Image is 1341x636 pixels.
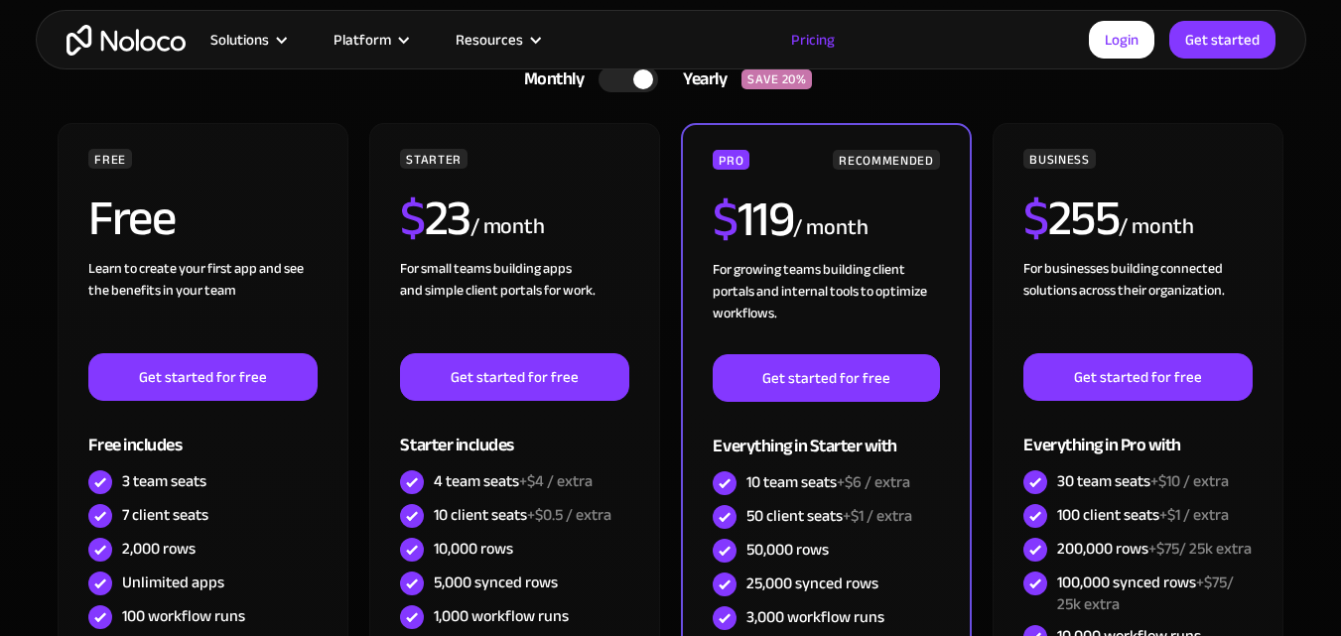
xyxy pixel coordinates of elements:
span: $ [1023,172,1048,265]
div: 3 team seats [122,470,206,492]
div: Learn to create your first app and see the benefits in your team ‍ [88,258,317,353]
h2: Free [88,193,175,243]
div: Solutions [186,27,309,53]
div: FREE [88,149,132,169]
div: For small teams building apps and simple client portals for work. ‍ [400,258,628,353]
a: Pricing [766,27,860,53]
div: Solutions [210,27,269,53]
div: 100 workflow runs [122,605,245,627]
h2: 119 [713,194,793,244]
div: 100,000 synced rows [1057,572,1252,615]
div: BUSINESS [1023,149,1095,169]
span: +$4 / extra [519,466,593,496]
div: Everything in Starter with [713,402,939,466]
span: $ [400,172,425,265]
a: Login [1089,21,1154,59]
div: 200,000 rows [1057,538,1252,560]
div: PRO [713,150,749,170]
div: Resources [456,27,523,53]
span: +$1 / extra [1159,500,1229,530]
div: 100 client seats [1057,504,1229,526]
div: For businesses building connected solutions across their organization. ‍ [1023,258,1252,353]
div: 10 team seats [746,471,910,493]
a: Get started [1169,21,1275,59]
div: 4 team seats [434,470,593,492]
div: Monthly [499,64,600,94]
div: 30 team seats [1057,470,1229,492]
span: +$10 / extra [1150,466,1229,496]
div: For growing teams building client portals and internal tools to optimize workflows. [713,259,939,354]
div: 3,000 workflow runs [746,606,884,628]
div: 25,000 synced rows [746,572,878,594]
div: Free includes [88,401,317,465]
a: Get started for free [1023,353,1252,401]
h2: 23 [400,193,470,243]
a: Get started for free [400,353,628,401]
div: / month [470,211,545,243]
div: Platform [334,27,391,53]
div: STARTER [400,149,467,169]
div: Platform [309,27,431,53]
div: Unlimited apps [122,572,224,593]
div: 10,000 rows [434,538,513,560]
div: 50,000 rows [746,539,829,561]
div: 7 client seats [122,504,208,526]
div: SAVE 20% [741,69,812,89]
div: / month [793,212,868,244]
h2: 255 [1023,193,1119,243]
div: RECOMMENDED [833,150,939,170]
span: +$6 / extra [837,467,910,497]
div: Resources [431,27,563,53]
a: Get started for free [713,354,939,402]
span: +$75/ 25k extra [1148,534,1252,564]
a: Get started for free [88,353,317,401]
div: Everything in Pro with [1023,401,1252,465]
span: +$0.5 / extra [527,500,611,530]
div: 50 client seats [746,505,912,527]
div: Starter includes [400,401,628,465]
div: 2,000 rows [122,538,196,560]
div: 5,000 synced rows [434,572,558,593]
div: / month [1119,211,1193,243]
a: home [67,25,186,56]
span: +$1 / extra [843,501,912,531]
span: $ [713,173,738,266]
span: +$75/ 25k extra [1057,568,1234,619]
div: 10 client seats [434,504,611,526]
div: Yearly [658,64,741,94]
div: 1,000 workflow runs [434,605,569,627]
